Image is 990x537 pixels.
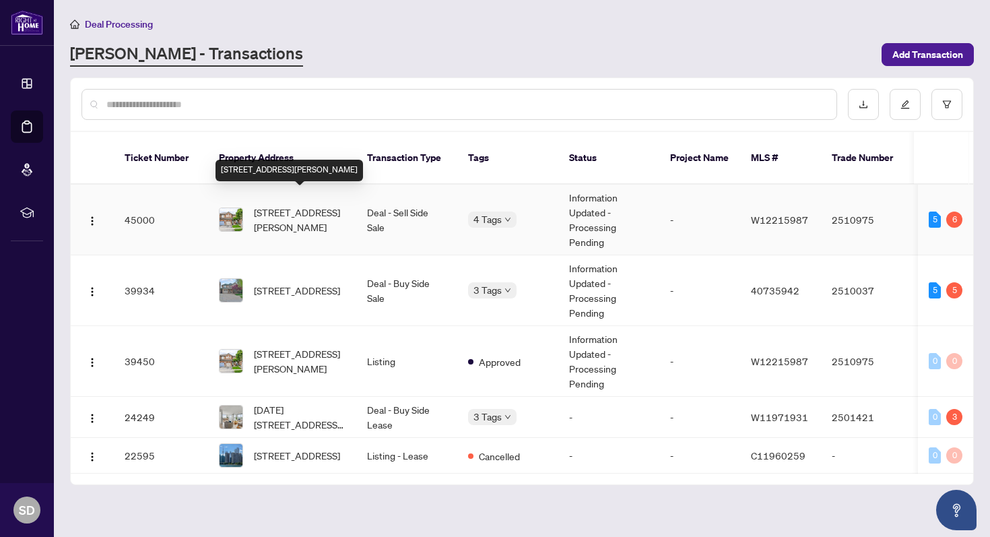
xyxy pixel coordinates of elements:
[479,449,520,464] span: Cancelled
[87,451,98,462] img: Logo
[751,284,799,296] span: 40735942
[70,42,303,67] a: [PERSON_NAME] - Transactions
[659,255,740,326] td: -
[929,353,941,369] div: 0
[81,406,103,428] button: Logo
[659,185,740,255] td: -
[87,357,98,368] img: Logo
[114,326,208,397] td: 39450
[929,282,941,298] div: 5
[220,208,242,231] img: thumbnail-img
[254,402,345,432] span: [DATE][STREET_ADDRESS][DATE]
[504,287,511,294] span: down
[254,205,345,234] span: [STREET_ADDRESS][PERSON_NAME]
[946,447,962,464] div: 0
[946,409,962,425] div: 3
[848,89,879,120] button: download
[220,350,242,373] img: thumbnail-img
[659,438,740,474] td: -
[356,132,457,185] th: Transaction Type
[751,355,808,367] span: W12215987
[890,89,921,120] button: edit
[81,350,103,372] button: Logo
[208,132,356,185] th: Property Address
[558,132,659,185] th: Status
[659,326,740,397] td: -
[659,132,740,185] th: Project Name
[821,397,915,438] td: 2501421
[751,411,808,423] span: W11971931
[473,212,502,227] span: 4 Tags
[87,286,98,297] img: Logo
[114,255,208,326] td: 39934
[821,132,915,185] th: Trade Number
[87,216,98,226] img: Logo
[892,44,963,65] span: Add Transaction
[946,353,962,369] div: 0
[114,132,208,185] th: Ticket Number
[659,397,740,438] td: -
[751,214,808,226] span: W12215987
[936,490,977,530] button: Open asap
[558,397,659,438] td: -
[220,406,242,429] img: thumbnail-img
[70,20,79,29] span: home
[356,185,457,255] td: Deal - Sell Side Sale
[821,255,915,326] td: 2510037
[85,18,153,30] span: Deal Processing
[882,43,974,66] button: Add Transaction
[457,132,558,185] th: Tags
[11,10,43,35] img: logo
[821,326,915,397] td: 2510975
[356,397,457,438] td: Deal - Buy Side Lease
[740,132,821,185] th: MLS #
[900,100,910,109] span: edit
[216,160,363,181] div: [STREET_ADDRESS][PERSON_NAME]
[254,283,340,298] span: [STREET_ADDRESS]
[220,279,242,302] img: thumbnail-img
[356,255,457,326] td: Deal - Buy Side Sale
[220,444,242,467] img: thumbnail-img
[929,409,941,425] div: 0
[114,185,208,255] td: 45000
[504,414,511,420] span: down
[114,438,208,474] td: 22595
[473,409,502,424] span: 3 Tags
[81,280,103,301] button: Logo
[558,185,659,255] td: Information Updated - Processing Pending
[356,438,457,474] td: Listing - Lease
[946,212,962,228] div: 6
[504,216,511,223] span: down
[473,282,502,298] span: 3 Tags
[479,354,521,369] span: Approved
[558,326,659,397] td: Information Updated - Processing Pending
[254,448,340,463] span: [STREET_ADDRESS]
[356,326,457,397] td: Listing
[558,255,659,326] td: Information Updated - Processing Pending
[19,501,35,519] span: SD
[114,397,208,438] td: 24249
[859,100,868,109] span: download
[87,413,98,424] img: Logo
[946,282,962,298] div: 5
[558,438,659,474] td: -
[751,449,805,462] span: C11960259
[81,209,103,230] button: Logo
[942,100,952,109] span: filter
[821,185,915,255] td: 2510975
[254,346,345,376] span: [STREET_ADDRESS][PERSON_NAME]
[929,447,941,464] div: 0
[821,438,915,474] td: -
[81,445,103,466] button: Logo
[931,89,962,120] button: filter
[929,212,941,228] div: 5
